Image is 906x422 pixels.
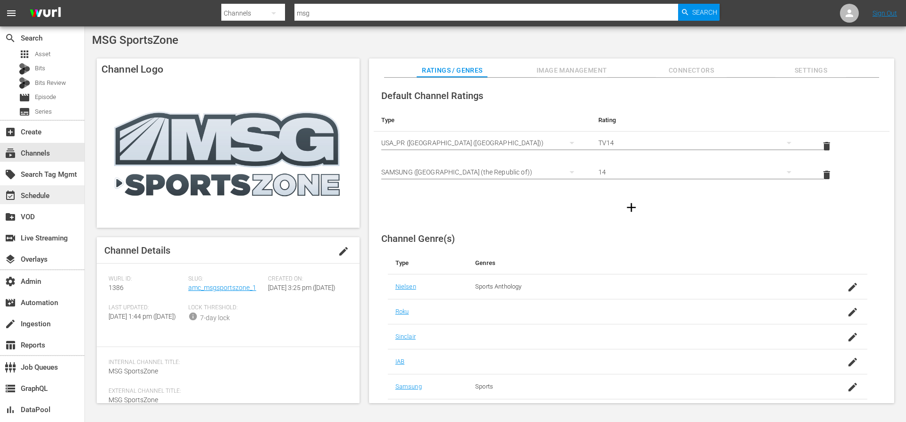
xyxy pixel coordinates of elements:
[35,107,52,116] span: Series
[692,4,717,21] span: Search
[5,318,16,330] span: Ingestion
[821,169,832,181] span: delete
[19,92,30,103] span: Episode
[374,109,591,132] th: Type
[5,211,16,223] span: VOD
[388,252,468,274] th: Type
[591,109,808,132] th: Rating
[104,245,170,256] span: Channel Details
[395,358,404,365] a: IAB
[35,92,56,102] span: Episode
[200,313,230,323] div: 7-day lock
[97,80,360,228] img: MSG SportsZone
[19,77,30,89] div: Bits Review
[92,33,178,47] span: MSG SportsZone
[6,8,17,19] span: menu
[5,297,16,308] span: Automation
[109,304,184,312] span: Last Updated:
[332,240,355,263] button: edit
[19,106,30,117] span: Series
[381,159,583,185] div: SAMSUNG ([GEOGRAPHIC_DATA] (the Republic of))
[381,130,583,156] div: USA_PR ([GEOGRAPHIC_DATA] ([GEOGRAPHIC_DATA]))
[417,65,487,76] span: Ratings / Genres
[109,396,158,404] span: MSG SportsZone
[5,148,16,159] span: Channels
[109,388,343,395] span: External Channel Title:
[381,90,483,101] span: Default Channel Ratings
[5,404,16,415] span: DataPool
[678,4,720,21] button: Search
[109,359,343,366] span: Internal Channel Title:
[109,284,124,291] span: 1386
[23,2,68,25] img: ans4CAIJ8jUAAAAAAAAAAAAAAAAAAAAAAAAgQb4GAAAAAAAAAAAAAAAAAAAAAAAAJMjXAAAAAAAAAAAAAAAAAAAAAAAAgAT5G...
[5,254,16,265] span: Overlays
[872,9,897,17] a: Sign Out
[109,275,184,283] span: Wurl ID:
[5,33,16,44] span: Search
[19,49,30,60] span: Asset
[775,65,846,76] span: Settings
[5,276,16,287] span: Admin
[598,159,800,185] div: 14
[35,78,66,88] span: Bits Review
[188,275,263,283] span: Slug:
[381,233,455,244] span: Channel Genre(s)
[5,126,16,138] span: Create
[815,135,838,157] button: delete
[109,313,176,320] span: [DATE] 1:44 pm ([DATE])
[468,252,814,274] th: Genres
[598,130,800,156] div: TV14
[35,50,50,59] span: Asset
[97,58,360,80] h4: Channel Logo
[815,164,838,186] button: delete
[5,362,16,373] span: Job Queues
[821,141,832,152] span: delete
[268,275,343,283] span: Created On:
[537,65,607,76] span: Image Management
[395,308,409,315] a: Roku
[5,169,16,180] span: Search Tag Mgmt
[5,339,16,351] span: Reports
[395,383,422,390] a: Samsung
[656,65,727,76] span: Connectors
[35,64,45,73] span: Bits
[188,284,256,291] a: amc_msgsportszone_1
[19,63,30,74] div: Bits
[188,304,263,312] span: Lock Threshold:
[268,284,336,291] span: [DATE] 3:25 pm ([DATE])
[5,190,16,201] span: Schedule
[5,232,16,244] span: Live Streaming
[395,283,416,290] a: Nielsen
[188,312,198,321] span: info
[374,109,889,190] table: simple table
[5,383,16,394] span: GraphQL
[395,333,416,340] a: Sinclair
[338,246,349,257] span: edit
[109,367,158,375] span: MSG SportsZone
